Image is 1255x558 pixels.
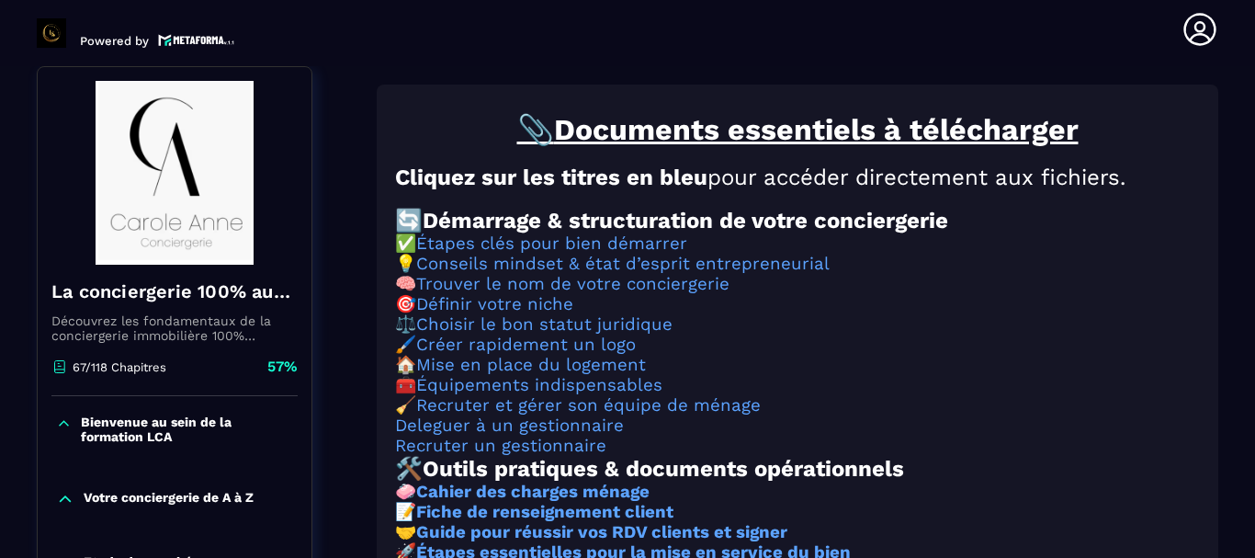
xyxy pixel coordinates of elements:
[416,294,573,314] a: Définir votre niche
[80,34,149,48] p: Powered by
[73,360,166,374] p: 67/118 Chapitres
[395,482,1200,502] h3: 🧼
[37,18,66,48] img: logo-branding
[395,395,1200,416] h3: 🧹
[416,482,650,502] a: Cahier des charges ménage
[395,254,1200,274] h3: 💡
[395,436,606,456] a: Recruter un gestionnaire
[423,208,948,233] strong: Démarrage & structuration de votre conciergerie
[517,112,554,147] u: 📎
[51,81,298,265] img: banner
[395,456,1200,482] h2: 🛠️
[416,274,729,294] a: Trouver le nom de votre conciergerie
[423,456,904,482] strong: Outils pratiques & documents opérationnels
[416,254,830,274] a: Conseils mindset & état d’esprit entrepreneurial
[416,522,787,542] a: Guide pour réussir vos RDV clients et signer
[395,314,1200,335] h3: ⚖️
[395,502,1200,522] h3: 📝
[395,335,1200,355] h3: 🖌️
[395,355,1200,375] h3: 🏠
[158,32,235,48] img: logo
[267,357,298,377] p: 57%
[395,294,1200,314] h3: 🎯
[416,502,673,522] a: Fiche de renseignement client
[395,522,1200,542] h3: 🤝
[395,416,624,436] a: Deleguer à un gestionnaire
[81,415,293,444] p: Bienvenue au sein de la formation LCA
[51,313,298,343] p: Découvrez les fondamentaux de la conciergerie immobilière 100% automatisée. Cette formation est c...
[416,395,761,416] a: Recruter et gérer son équipe de ménage
[395,274,1200,294] h3: 🧠
[416,233,687,254] a: Étapes clés pour bien démarrer
[395,233,1200,254] h3: ✅
[395,165,1200,190] h2: pour accéder directement aux fichiers.
[416,314,673,335] a: Choisir le bon statut juridique
[84,490,254,508] p: Votre conciergerie de A à Z
[416,375,662,395] a: Équipements indispensables
[416,355,646,375] a: Mise en place du logement
[395,375,1200,395] h3: 🧰
[51,279,298,304] h4: La conciergerie 100% automatisée
[395,208,1200,233] h2: 🔄
[554,112,1079,147] u: Documents essentiels à télécharger
[416,335,636,355] a: Créer rapidement un logo
[395,165,707,190] strong: Cliquez sur les titres en bleu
